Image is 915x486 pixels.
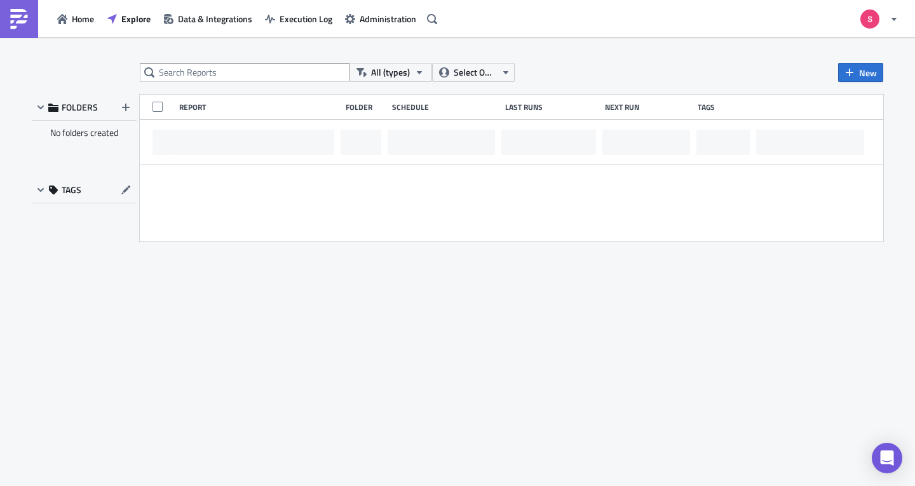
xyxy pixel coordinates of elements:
[605,102,692,112] div: Next Run
[346,102,386,112] div: Folder
[51,9,100,29] button: Home
[32,121,137,145] div: No folders created
[280,12,332,25] span: Execution Log
[179,102,339,112] div: Report
[9,9,29,29] img: PushMetrics
[72,12,94,25] span: Home
[392,102,499,112] div: Schedule
[121,12,151,25] span: Explore
[100,9,157,29] button: Explore
[140,63,349,82] input: Search Reports
[259,9,339,29] button: Execution Log
[62,184,81,196] span: TAGS
[360,12,416,25] span: Administration
[505,102,599,112] div: Last Runs
[432,63,515,82] button: Select Owner
[339,9,423,29] button: Administration
[859,8,881,30] img: Avatar
[349,63,432,82] button: All (types)
[371,65,410,79] span: All (types)
[454,65,496,79] span: Select Owner
[178,12,252,25] span: Data & Integrations
[62,102,98,113] span: FOLDERS
[157,9,259,29] button: Data & Integrations
[859,66,877,79] span: New
[698,102,751,112] div: Tags
[872,443,902,473] div: Open Intercom Messenger
[838,63,883,82] button: New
